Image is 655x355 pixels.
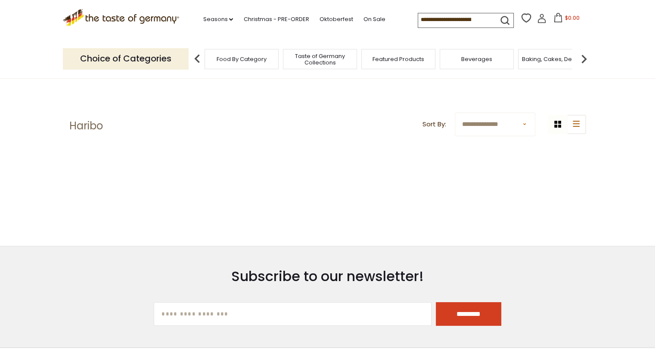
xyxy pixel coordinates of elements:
a: Taste of Germany Collections [286,53,354,66]
a: Oktoberfest [319,15,353,24]
a: Baking, Cakes, Desserts [522,56,589,62]
a: On Sale [363,15,385,24]
a: Beverages [461,56,492,62]
a: Food By Category [217,56,267,62]
button: $0.00 [548,13,585,26]
a: Seasons [203,15,233,24]
img: previous arrow [189,50,206,67]
p: Choice of Categories [63,48,189,69]
a: Featured Products [373,56,424,62]
img: next arrow [575,50,593,67]
span: $0.00 [565,14,579,21]
label: Sort By: [422,119,446,130]
h1: Haribo [69,119,103,132]
h3: Subscribe to our newsletter! [154,268,501,285]
a: Christmas - PRE-ORDER [243,15,309,24]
